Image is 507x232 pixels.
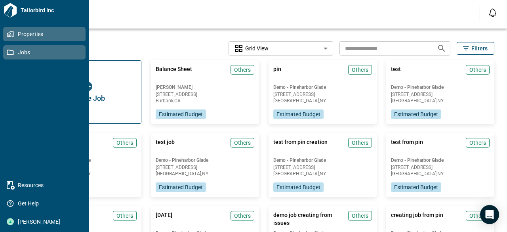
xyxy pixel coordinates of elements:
span: Others [469,212,486,220]
span: [PERSON_NAME] [14,218,78,226]
button: Open notification feed [486,6,499,19]
span: test [391,65,401,81]
span: [PERSON_NAME] [156,84,254,90]
span: Others [352,212,368,220]
a: Jobs [3,45,86,59]
span: Estimated Budget [276,110,320,118]
span: [GEOGRAPHIC_DATA] , NY [273,171,372,176]
span: [DATE] [156,211,172,227]
span: Others [469,139,486,147]
span: Others [116,212,133,220]
button: Filters [457,42,494,55]
span: Demo - Pineharbor Glade [156,157,254,163]
span: [STREET_ADDRESS] [391,165,490,170]
span: test from pin creation [273,138,328,154]
span: Estimated Budget [276,183,320,191]
span: [STREET_ADDRESS] [273,92,372,97]
span: Others [352,66,368,74]
div: Without label [229,40,333,57]
span: Burbank , CA [156,98,254,103]
span: pin [273,65,281,81]
span: Others [116,139,133,147]
span: [STREET_ADDRESS] [273,165,372,170]
span: Others [469,66,486,74]
span: Others [352,139,368,147]
span: [GEOGRAPHIC_DATA] , NY [273,98,372,103]
span: Demo - Pineharbor Glade [273,84,372,90]
span: Filters [471,44,488,52]
span: Get Help [14,199,78,207]
span: test job [156,138,175,154]
span: [GEOGRAPHIC_DATA] , NY [391,98,490,103]
span: Demo - Pineharbor Glade [391,157,490,163]
span: Others [234,212,251,220]
span: Estimated Budget [159,110,203,118]
span: Grid View [245,44,269,52]
span: Estimated Budget [394,110,438,118]
span: Balance Sheet [156,65,192,81]
span: [STREET_ADDRESS] [156,165,254,170]
span: Properties [14,30,78,38]
span: test from pin [391,138,423,154]
span: Jobs [14,48,78,56]
button: Search jobs [434,40,450,56]
span: Others [234,66,251,74]
span: Estimated Budget [394,183,438,191]
span: creating job from pin [391,211,443,227]
span: Tailorbird Inc [17,6,86,14]
span: [GEOGRAPHIC_DATA] , NY [391,171,490,176]
div: Open Intercom Messenger [480,205,499,224]
span: [STREET_ADDRESS] [156,92,254,97]
span: [STREET_ADDRESS] [391,92,490,97]
span: demo job creating from issues [273,211,345,227]
span: Estimated Budget [159,183,203,191]
a: Properties [3,27,86,41]
span: Demo - Pineharbor Glade [391,84,490,90]
span: Resources [14,181,78,189]
span: Others [234,139,251,147]
span: [GEOGRAPHIC_DATA] , NY [156,171,254,176]
span: Demo - Pineharbor Glade [273,157,372,163]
